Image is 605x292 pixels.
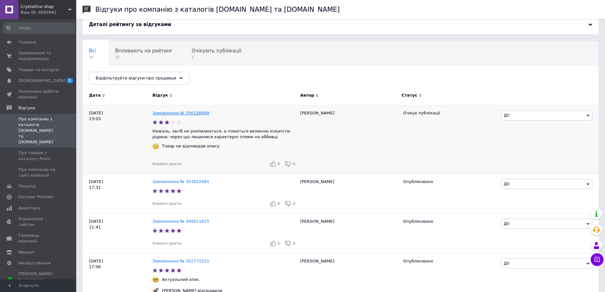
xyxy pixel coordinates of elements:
div: Актуальний опис [160,277,201,282]
p: Нажаль, засіб не розпилюється, а плюється великою кількістю рідини, через що лишилися характерні ... [152,128,297,140]
a: Замовлення № 349511625 [152,219,209,224]
span: Головна [18,39,36,45]
div: Товар не відповідав опису [160,143,221,149]
span: Дії [504,261,509,266]
span: Очікують публікації [192,48,241,54]
div: [PERSON_NAME] [297,214,400,254]
span: 0 [293,161,295,166]
input: Пошук [3,22,75,34]
span: 0 [278,161,280,166]
div: Опубліковано [403,258,496,264]
span: Статус [401,92,417,98]
span: 37 [115,55,173,60]
span: 0 [293,201,295,206]
span: Опубліковані без комен... [89,72,153,78]
span: Аналітика [18,205,40,211]
span: Покупці [18,183,36,189]
span: 39 [89,55,96,60]
img: :face_with_monocle: [152,143,159,149]
span: Відфільтруйте відгуки про продавця [96,76,176,80]
img: :nerd_face: [152,276,159,283]
span: Управління сайтом [18,216,59,227]
button: Чат з покупцем [591,253,603,266]
a: Замовлення № 353022081 [152,179,209,184]
div: [DATE] 13:03 [83,105,152,174]
span: Дії [504,113,509,118]
span: Про товари з каталогу Prom [18,150,59,161]
div: Опубліковано [403,219,496,224]
span: Товари та послуги [18,67,59,73]
div: Опубліковано [403,179,496,185]
span: 1 [67,78,73,83]
div: Опубліковані без коментаря [83,65,166,90]
span: Каталог ProSale [18,194,53,200]
span: Налаштування [18,260,51,266]
div: [DATE] 11:41 [83,214,152,254]
span: Коментувати [152,241,181,246]
span: Дата [89,92,101,98]
span: Коментувати [152,161,181,166]
span: Автор [300,92,314,98]
span: Про компанію на сайті компанії [18,167,59,178]
div: [PERSON_NAME] [297,174,400,214]
span: Дії [504,221,509,226]
div: Коментувати [152,161,181,167]
span: Коментувати [152,201,181,206]
a: Замовлення № 356126699 [152,111,209,115]
div: Ваш ID: 4093942 [21,10,76,15]
div: [PERSON_NAME] [297,105,400,174]
span: Crystalline shop [21,4,68,10]
span: Відгуки [18,105,35,111]
div: Коментувати [152,241,181,246]
span: 0 [278,241,280,246]
span: Дії [504,181,509,186]
span: [DEMOGRAPHIC_DATA] [18,78,65,84]
span: Показники роботи компанії [18,89,59,100]
span: Гаманець компанії [18,233,59,244]
h1: Відгуки про компанію з каталогів [DOMAIN_NAME] та [DOMAIN_NAME] [95,6,340,13]
a: Замовлення № 352772221 [152,259,209,263]
span: Відгук [152,92,168,98]
span: 1 [192,55,241,60]
span: [PERSON_NAME] та рахунки [18,271,59,289]
div: Деталі рейтингу за відгуками [89,21,592,28]
span: Впливають на рейтинг [115,48,173,54]
span: Про компанію з каталогів [DOMAIN_NAME] та [DOMAIN_NAME] [18,116,59,145]
span: 0 [278,201,280,206]
span: Замовлення та повідомлення [18,50,59,62]
span: Всі [89,48,96,54]
div: [DATE] 17:32 [83,174,152,214]
span: Маркет [18,249,35,255]
span: 0 [293,241,295,246]
span: Деталі рейтингу за відгуками [89,22,171,27]
div: Очікує публікації [403,110,496,116]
